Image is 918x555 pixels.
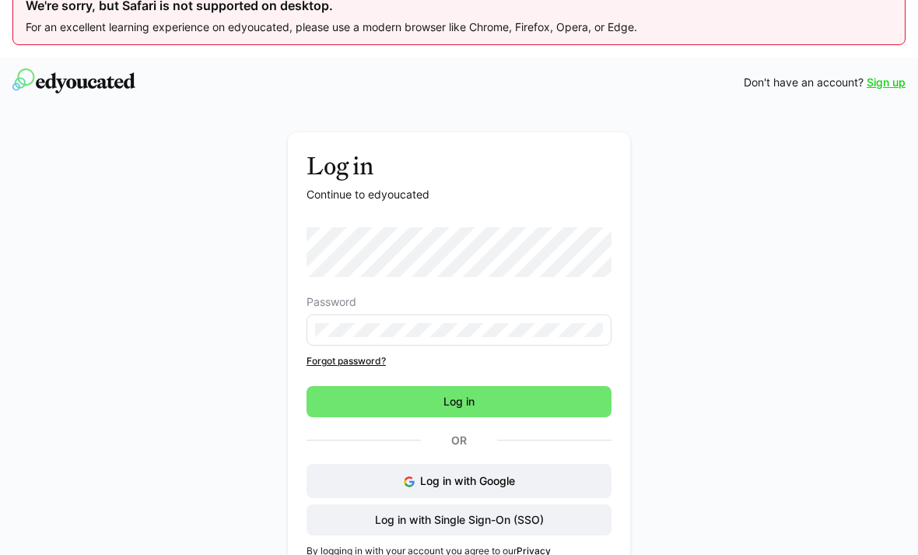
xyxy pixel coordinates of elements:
span: Log in with Google [420,475,515,488]
a: Forgot password? [307,356,611,368]
span: Log in with Single Sign-On (SSO) [373,513,546,529]
p: For an excellent learning experience on edyoucated, please use a modern browser like Chrome, Fire... [26,20,892,36]
p: Or [421,430,497,452]
span: Don't have an account? [744,76,864,91]
img: edyoucated [12,69,135,94]
button: Log in with Google [307,465,611,499]
button: Log in [307,387,611,418]
a: Sign up [867,76,906,91]
span: Log in [441,395,477,410]
button: Log in with Single Sign-On (SSO) [307,505,611,536]
h3: Log in [307,152,611,181]
p: Continue to edyoucated [307,188,611,203]
span: Password [307,297,356,309]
